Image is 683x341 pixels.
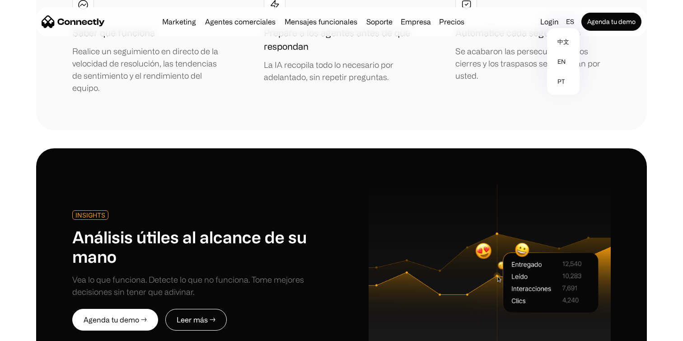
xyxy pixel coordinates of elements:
a: Leer más → [165,309,227,331]
a: 中文 [551,32,576,52]
div: INSIGHTS [75,212,105,218]
a: Marketing [159,18,200,25]
a: home [42,15,105,28]
a: en [551,52,576,71]
div: Vea lo que funciona. Detecte lo que no funciona. Tome mejores decisiones sin tener que adivinar. [72,274,341,298]
ul: Language list [18,325,54,338]
div: Empresa [398,15,434,28]
div: Empresa [401,15,431,28]
div: Realice un seguimiento en directo de la velocidad de resolución, las tendencias de sentimiento y ... [72,45,228,94]
aside: Language selected: Español [9,324,54,338]
a: Agenda tu demo → [72,309,158,331]
a: pt [551,71,576,91]
a: Mensajes funcionales [281,18,361,25]
div: Se acabaron las persecuciones. Los cierres y los traspasos se gestionan por usted. [455,45,611,82]
a: Agenda tu demo [581,13,641,31]
h1: Prepare a los agentes antes de que respondan [264,26,419,53]
nav: es [547,28,580,95]
div: es [562,15,580,28]
a: Agentes comerciales [201,18,279,25]
div: La IA recopila todo lo necesario por adelantado, sin repetir preguntas. [264,59,419,83]
h1: Análisis útiles al alcance de su mano [72,227,341,266]
a: Precios [435,18,468,25]
a: Login [537,15,562,28]
div: es [566,15,574,28]
a: Soporte [363,18,396,25]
